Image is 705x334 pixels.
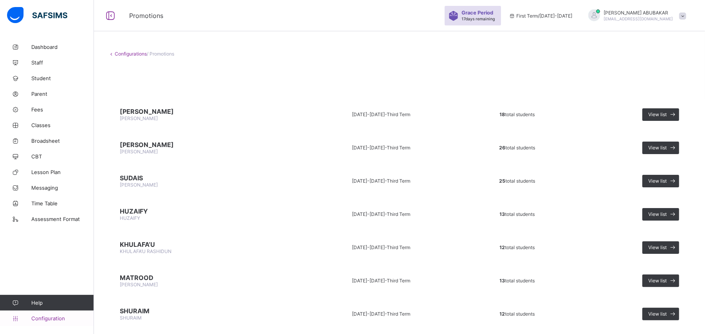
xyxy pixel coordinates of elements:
[499,244,505,250] b: 12
[499,211,535,217] span: total students
[604,16,673,21] span: [EMAIL_ADDRESS][DOMAIN_NAME]
[31,315,94,321] span: Configuration
[120,307,290,315] span: SHURAIM
[509,13,573,19] span: session/term information
[115,51,147,57] a: Configurations
[120,149,158,154] span: [PERSON_NAME]
[120,241,290,248] span: KHULAFA’U
[387,211,410,217] span: Third Term
[352,244,387,250] span: [DATE]-[DATE] -
[499,178,505,184] b: 25
[387,178,410,184] span: Third Term
[120,174,290,182] span: SUDAIS
[31,300,94,306] span: Help
[147,51,174,57] span: / Promotions
[581,9,690,22] div: ADAMABUBAKAR
[31,122,94,128] span: Classes
[499,244,535,250] span: total students
[7,7,67,23] img: safsims
[120,282,158,287] span: [PERSON_NAME]
[31,216,94,222] span: Assessment Format
[31,169,94,175] span: Lesson Plan
[499,111,505,117] b: 18
[387,278,410,284] span: Third Term
[604,10,673,16] span: [PERSON_NAME] ABUBAKAR
[352,211,387,217] span: [DATE]-[DATE] -
[31,153,94,160] span: CBT
[120,182,158,188] span: [PERSON_NAME]
[31,138,94,144] span: Broadsheet
[129,12,437,20] span: Promotions
[31,44,94,50] span: Dashboard
[31,106,94,113] span: Fees
[120,207,290,215] span: HUZAIFY
[120,215,140,221] span: HUZAIFY
[31,91,94,97] span: Parent
[31,59,94,66] span: Staff
[648,178,667,184] span: View list
[387,111,410,117] span: Third Term
[499,211,505,217] b: 13
[462,10,493,16] span: Grace Period
[120,108,290,115] span: [PERSON_NAME]
[648,244,667,250] span: View list
[387,145,410,151] span: Third Term
[499,278,505,284] b: 13
[352,145,387,151] span: [DATE]-[DATE] -
[120,315,142,321] span: SHURAIM
[648,278,667,284] span: View list
[120,248,171,254] span: KHULAFA’U RASHIDUN
[352,111,387,117] span: [DATE]-[DATE] -
[499,145,535,151] span: total students
[499,111,535,117] span: total students
[120,115,158,121] span: [PERSON_NAME]
[31,185,94,191] span: Messaging
[387,311,410,317] span: Third Term
[352,178,387,184] span: [DATE]-[DATE] -
[499,278,535,284] span: total students
[449,11,458,21] img: sticker-purple.71386a28dfed39d6af7621340158ba97.svg
[499,311,505,317] b: 12
[648,311,667,317] span: View list
[387,244,410,250] span: Third Term
[352,278,387,284] span: [DATE]-[DATE] -
[648,111,667,117] span: View list
[499,311,535,317] span: total students
[648,145,667,151] span: View list
[462,16,495,21] span: 17 days remaining
[352,311,387,317] span: [DATE]-[DATE] -
[499,178,535,184] span: total students
[499,145,505,151] b: 26
[120,141,290,149] span: [PERSON_NAME]
[31,75,94,81] span: Student
[120,274,290,282] span: MATROOD
[31,200,94,207] span: Time Table
[648,211,667,217] span: View list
